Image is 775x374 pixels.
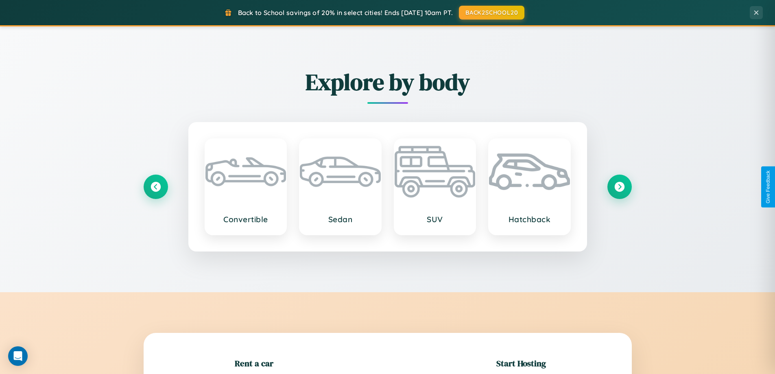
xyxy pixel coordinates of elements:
[403,214,467,224] h3: SUV
[459,6,524,20] button: BACK2SCHOOL20
[308,214,373,224] h3: Sedan
[765,171,771,203] div: Give Feedback
[235,357,273,369] h2: Rent a car
[496,357,546,369] h2: Start Hosting
[8,346,28,366] div: Open Intercom Messenger
[214,214,278,224] h3: Convertible
[497,214,562,224] h3: Hatchback
[238,9,453,17] span: Back to School savings of 20% in select cities! Ends [DATE] 10am PT.
[144,66,632,98] h2: Explore by body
